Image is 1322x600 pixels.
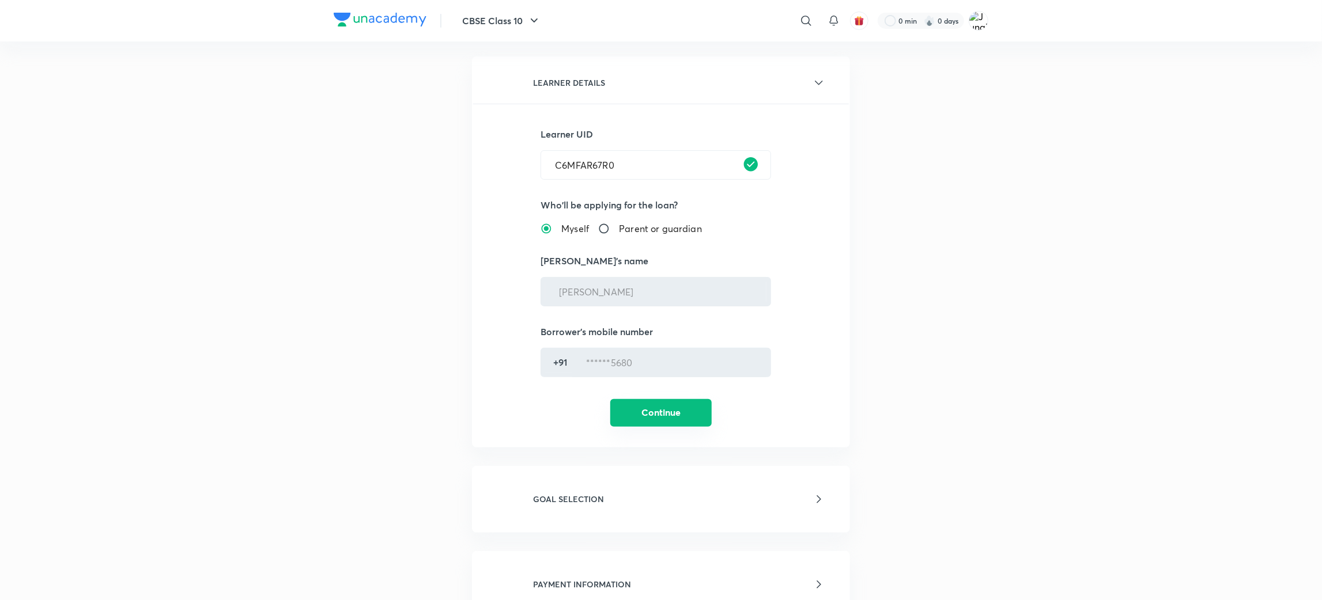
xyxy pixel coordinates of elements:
[541,150,770,180] input: Enter UID here
[854,16,864,26] img: avatar
[455,9,548,32] button: CBSE Class 10
[610,399,712,427] button: Continue
[541,198,781,212] p: Who'll be applying for the loan?
[850,12,868,30] button: avatar
[969,11,988,31] img: Junaid Saleem
[541,127,781,141] p: Learner UID
[533,493,604,505] h6: GOAL SELECTION
[561,222,589,236] span: Myself
[334,13,426,26] img: Company Logo
[541,325,781,339] p: Borrower's mobile number
[924,15,935,26] img: streak
[619,222,702,236] span: Parent or guardian
[572,348,767,377] input: Enter number here
[533,578,631,590] h6: PAYMENT INFORMATION
[553,355,567,369] p: +91
[545,277,766,306] input: Enter full name here
[533,77,605,89] h6: LEARNER DETAILS
[541,254,781,268] p: [PERSON_NAME]'s name
[334,13,426,29] a: Company Logo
